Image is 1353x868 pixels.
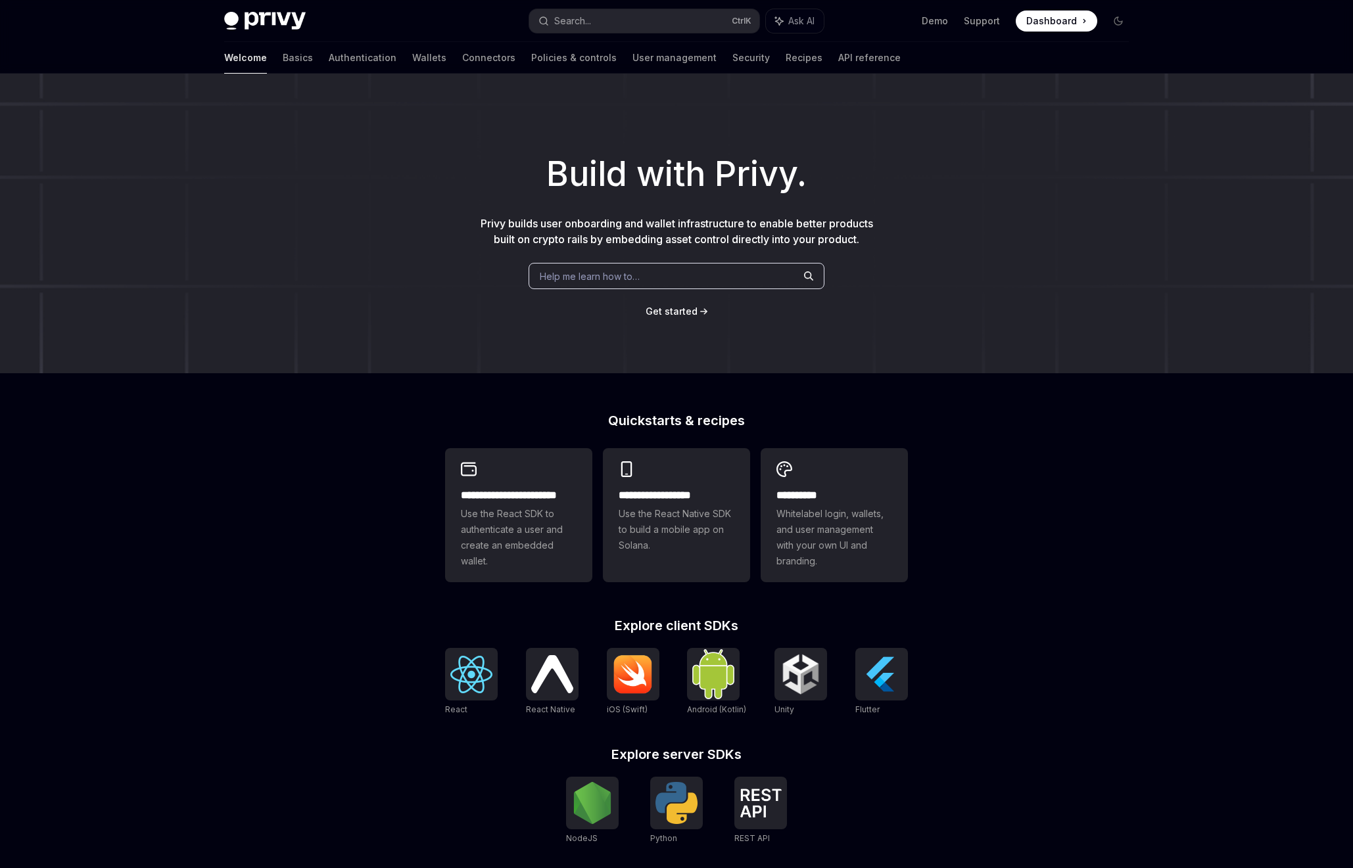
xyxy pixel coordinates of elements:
a: ReactReact [445,648,498,716]
button: Ask AI [766,9,824,33]
a: Android (Kotlin)Android (Kotlin) [687,648,746,716]
a: Wallets [412,42,446,74]
a: **** *****Whitelabel login, wallets, and user management with your own UI and branding. [761,448,908,582]
span: iOS (Swift) [607,704,648,714]
h2: Quickstarts & recipes [445,414,908,427]
img: React Native [531,655,573,693]
h2: Explore server SDKs [445,748,908,761]
a: API reference [838,42,901,74]
a: Authentication [329,42,396,74]
span: Get started [646,306,698,317]
span: REST API [734,833,770,843]
a: Connectors [462,42,515,74]
button: Search...CtrlK [529,9,759,33]
h2: Explore client SDKs [445,619,908,632]
span: Help me learn how to… [540,269,640,283]
img: Python [655,782,698,824]
img: Unity [780,653,822,695]
span: Flutter [855,704,880,714]
span: NodeJS [566,833,598,843]
a: PythonPython [650,777,703,845]
a: React NativeReact Native [526,648,579,716]
img: REST API [740,788,782,817]
a: Support [964,14,1000,28]
a: Demo [922,14,948,28]
img: Flutter [861,653,903,695]
a: Get started [646,305,698,318]
span: Whitelabel login, wallets, and user management with your own UI and branding. [776,506,892,569]
span: Python [650,833,677,843]
span: Dashboard [1026,14,1077,28]
a: Security [732,42,770,74]
a: REST APIREST API [734,777,787,845]
div: Search... [554,13,591,29]
a: Recipes [786,42,822,74]
span: Unity [774,704,794,714]
img: dark logo [224,12,306,30]
a: FlutterFlutter [855,648,908,716]
img: React [450,656,492,693]
a: Basics [283,42,313,74]
h1: Build with Privy. [21,148,1332,200]
img: iOS (Swift) [612,654,654,694]
span: Privy builds user onboarding and wallet infrastructure to enable better products built on crypto ... [481,217,873,246]
a: iOS (Swift)iOS (Swift) [607,648,659,716]
a: NodeJSNodeJS [566,777,619,845]
img: Android (Kotlin) [692,649,734,698]
a: **** **** **** ***Use the React Native SDK to build a mobile app on Solana. [603,448,750,582]
span: React Native [526,704,575,714]
button: Toggle dark mode [1108,11,1129,32]
a: User management [632,42,717,74]
span: Ask AI [788,14,815,28]
span: Ctrl K [732,16,751,26]
span: Use the React Native SDK to build a mobile app on Solana. [619,506,734,553]
span: Android (Kotlin) [687,704,746,714]
a: Dashboard [1016,11,1097,32]
a: Policies & controls [531,42,617,74]
span: Use the React SDK to authenticate a user and create an embedded wallet. [461,506,577,569]
a: UnityUnity [774,648,827,716]
a: Welcome [224,42,267,74]
img: NodeJS [571,782,613,824]
span: React [445,704,467,714]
